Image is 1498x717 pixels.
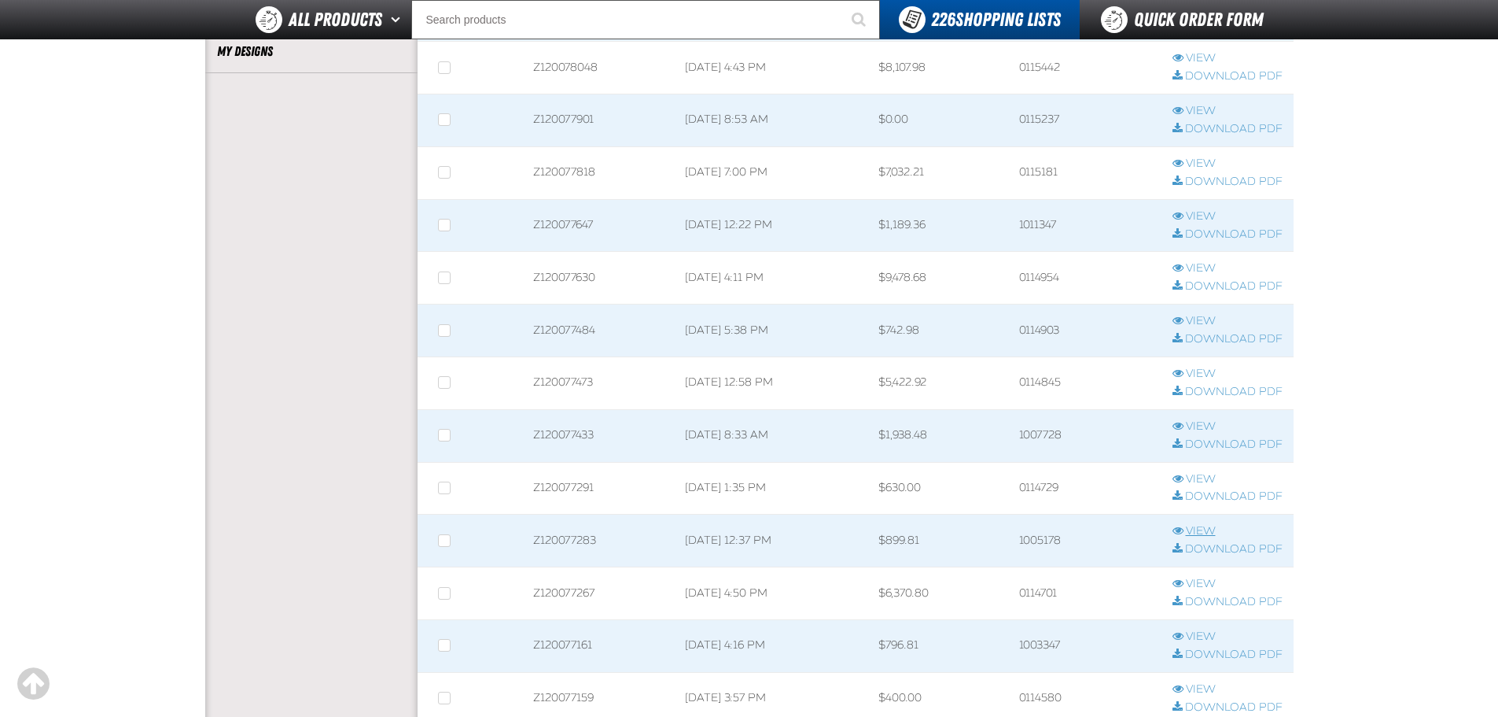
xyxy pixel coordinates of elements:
[1008,619,1161,672] td: 1003347
[522,305,674,357] td: Z120077484
[522,42,674,94] td: Z120078048
[931,9,955,31] strong: 226
[1172,279,1283,294] a: Download PDF row action
[1172,122,1283,137] a: Download PDF row action
[1172,630,1283,645] a: View row action
[674,515,867,567] td: [DATE] 12:37 PM
[674,462,867,515] td: [DATE] 1:35 PM
[867,94,1008,147] td: $0.00
[674,252,867,305] td: [DATE] 4:11 PM
[1172,332,1283,347] a: Download PDF row action
[867,462,1008,515] td: $630.00
[1172,227,1283,242] a: Download PDF row action
[1008,515,1161,567] td: 1005178
[1008,305,1161,357] td: 0114903
[674,42,867,94] td: [DATE] 4:43 PM
[867,305,1008,357] td: $742.98
[1008,94,1161,147] td: 0115237
[1172,648,1283,663] a: Download PDF row action
[674,199,867,252] td: [DATE] 12:22 PM
[1008,42,1161,94] td: 0115442
[1172,524,1283,539] a: View row action
[522,619,674,672] td: Z120077161
[1172,157,1283,172] a: View row action
[1008,462,1161,515] td: 0114729
[867,357,1008,409] td: $5,422.92
[1172,682,1283,697] a: View row action
[867,42,1008,94] td: $8,107.98
[522,94,674,147] td: Z120077901
[867,619,1008,672] td: $796.81
[1172,577,1283,592] a: View row action
[1172,104,1283,119] a: View row action
[522,515,674,567] td: Z120077283
[1172,51,1283,66] a: View row action
[674,146,867,199] td: [DATE] 7:00 PM
[867,515,1008,567] td: $899.81
[1008,357,1161,409] td: 0114845
[1172,542,1283,557] a: Download PDF row action
[522,409,674,462] td: Z120077433
[522,199,674,252] td: Z120077647
[1172,438,1283,453] a: Download PDF row action
[1172,419,1283,434] a: View row action
[674,409,867,462] td: [DATE] 8:33 AM
[674,94,867,147] td: [DATE] 8:53 AM
[1172,69,1283,84] a: Download PDF row action
[522,567,674,620] td: Z120077267
[1172,595,1283,610] a: Download PDF row action
[1172,175,1283,190] a: Download PDF row action
[522,462,674,515] td: Z120077291
[1172,700,1283,715] a: Download PDF row action
[522,252,674,305] td: Z120077630
[16,667,50,701] div: Scroll to the top
[867,199,1008,252] td: $1,189.36
[674,619,867,672] td: [DATE] 4:16 PM
[522,146,674,199] td: Z120077818
[1172,490,1283,504] a: Download PDF row action
[1008,199,1161,252] td: 1011347
[1172,385,1283,400] a: Download PDF row action
[1172,314,1283,329] a: View row action
[1008,146,1161,199] td: 0115181
[867,409,1008,462] td: $1,938.48
[674,357,867,409] td: [DATE] 12:58 PM
[289,6,382,34] span: All Products
[931,9,1061,31] span: Shopping Lists
[1008,409,1161,462] td: 1007728
[522,357,674,409] td: Z120077473
[1172,472,1283,487] a: View row action
[867,252,1008,305] td: $9,478.68
[674,305,867,357] td: [DATE] 5:38 PM
[1172,261,1283,276] a: View row action
[867,567,1008,620] td: $6,370.80
[1008,252,1161,305] td: 0114954
[217,43,406,61] a: My Designs
[674,567,867,620] td: [DATE] 4:50 PM
[867,146,1008,199] td: $7,032.21
[1172,367,1283,382] a: View row action
[1008,567,1161,620] td: 0114701
[1172,209,1283,224] a: View row action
